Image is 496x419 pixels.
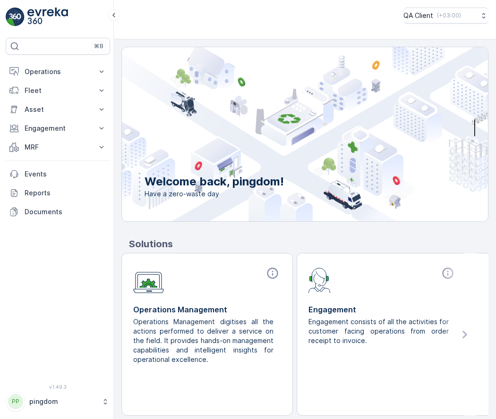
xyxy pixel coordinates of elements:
p: Asset [25,105,91,114]
p: ⌘B [94,42,103,50]
p: Engagement [308,304,456,315]
span: Have a zero-waste day [145,189,284,199]
span: v 1.49.3 [6,384,110,390]
p: Reports [25,188,106,198]
p: Solutions [129,237,488,251]
p: Fleet [25,86,91,95]
p: Operations Management [133,304,281,315]
button: Engagement [6,119,110,138]
p: MRF [25,142,91,152]
button: Asset [6,100,110,119]
div: PP [8,394,23,409]
p: Welcome back, pingdom! [145,174,284,189]
button: MRF [6,138,110,157]
a: Reports [6,184,110,202]
button: PPpingdom [6,392,110,411]
img: logo [6,8,25,26]
p: Operations [25,67,91,76]
p: Documents [25,207,106,217]
button: Operations [6,62,110,81]
img: module-icon [308,267,331,293]
img: city illustration [79,47,488,221]
button: Fleet [6,81,110,100]
a: Events [6,165,110,184]
p: Engagement consists of all the activities for customer facing operations from order receipt to in... [308,317,449,345]
p: Operations Management digitises all the actions performed to deliver a service on the field. It p... [133,317,274,364]
p: ( +03:00 ) [437,12,461,19]
a: Documents [6,202,110,221]
p: Events [25,169,106,179]
p: pingdom [29,397,97,406]
img: logo_light-DOdMpM7g.png [27,8,68,26]
p: Engagement [25,124,91,133]
p: QA Client [403,11,433,20]
img: module-icon [133,267,164,293]
button: QA Client(+03:00) [403,8,488,24]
